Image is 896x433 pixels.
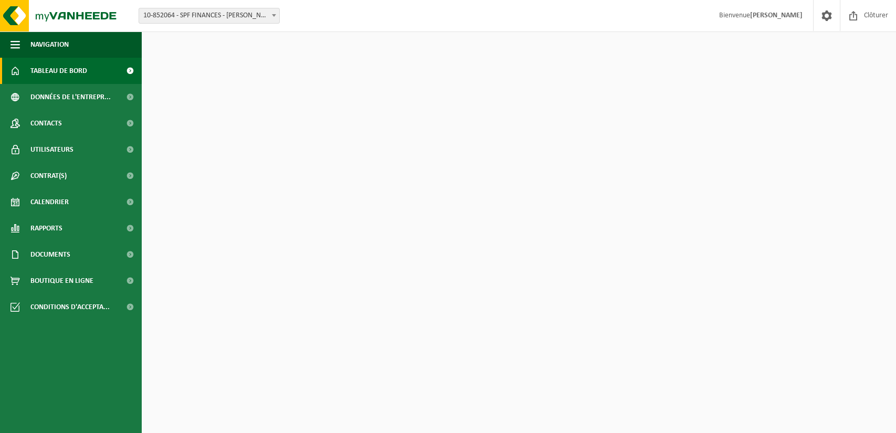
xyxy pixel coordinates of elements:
[30,31,69,58] span: Navigation
[750,12,803,19] strong: [PERSON_NAME]
[30,84,111,110] span: Données de l'entrepr...
[139,8,280,24] span: 10-852064 - SPF FINANCES - HUY 1 - HUY
[30,58,87,84] span: Tableau de bord
[30,189,69,215] span: Calendrier
[30,215,62,241] span: Rapports
[30,110,62,136] span: Contacts
[5,410,175,433] iframe: chat widget
[30,136,73,163] span: Utilisateurs
[30,163,67,189] span: Contrat(s)
[30,241,70,268] span: Documents
[30,268,93,294] span: Boutique en ligne
[139,8,279,23] span: 10-852064 - SPF FINANCES - HUY 1 - HUY
[30,294,110,320] span: Conditions d'accepta...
